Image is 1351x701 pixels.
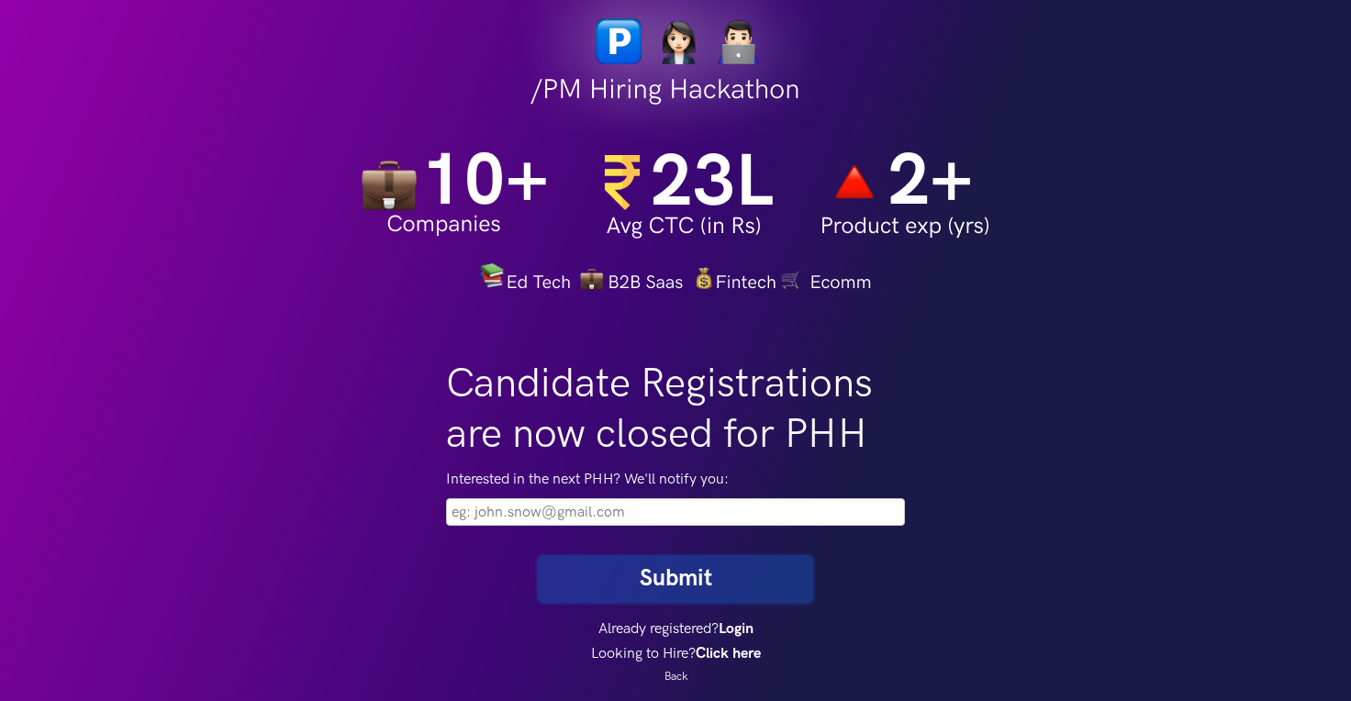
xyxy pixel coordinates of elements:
[696,645,761,662] a: Click here
[446,645,905,662] h4: Looking to Hire?
[446,498,905,526] input: Please fill this field
[446,620,905,638] h4: Already registered?
[446,469,905,491] label: Interested in the next PHH? We'll notify you:
[538,555,813,602] button: Submit
[719,620,754,638] a: Login
[664,670,687,684] a: Back
[446,359,905,460] h1: Candidate Registrations are now closed for PHH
